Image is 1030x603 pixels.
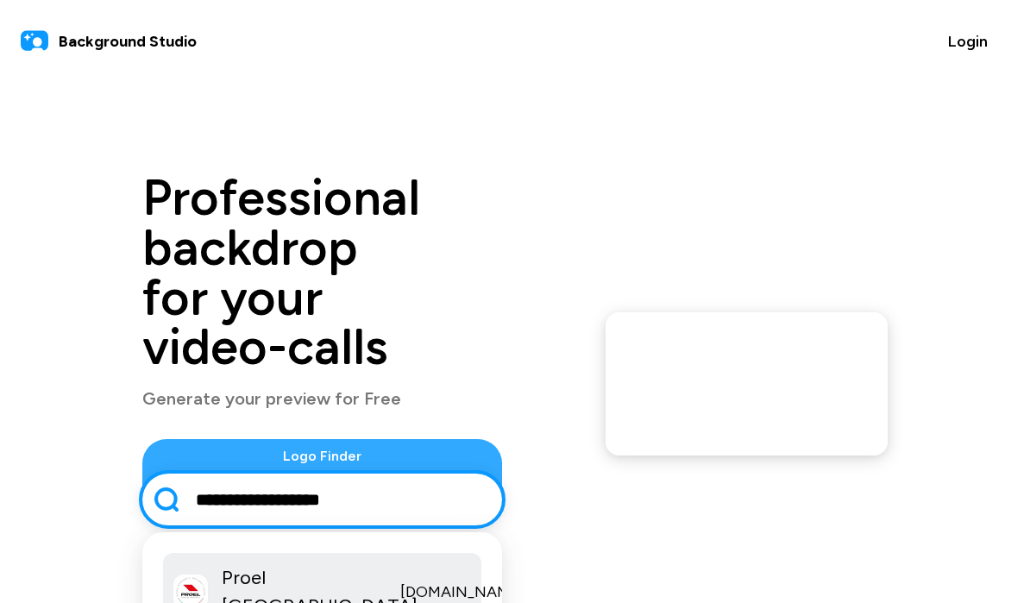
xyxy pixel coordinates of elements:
[142,173,502,372] h1: Professional backdrop for your video-calls
[926,21,1009,62] button: Login
[142,386,502,411] p: Generate your preview for Free
[59,30,197,53] span: Background Studio
[142,446,502,467] span: Logo Finder
[21,28,48,55] img: logo
[21,28,197,55] a: Background Studio
[948,30,988,53] span: Login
